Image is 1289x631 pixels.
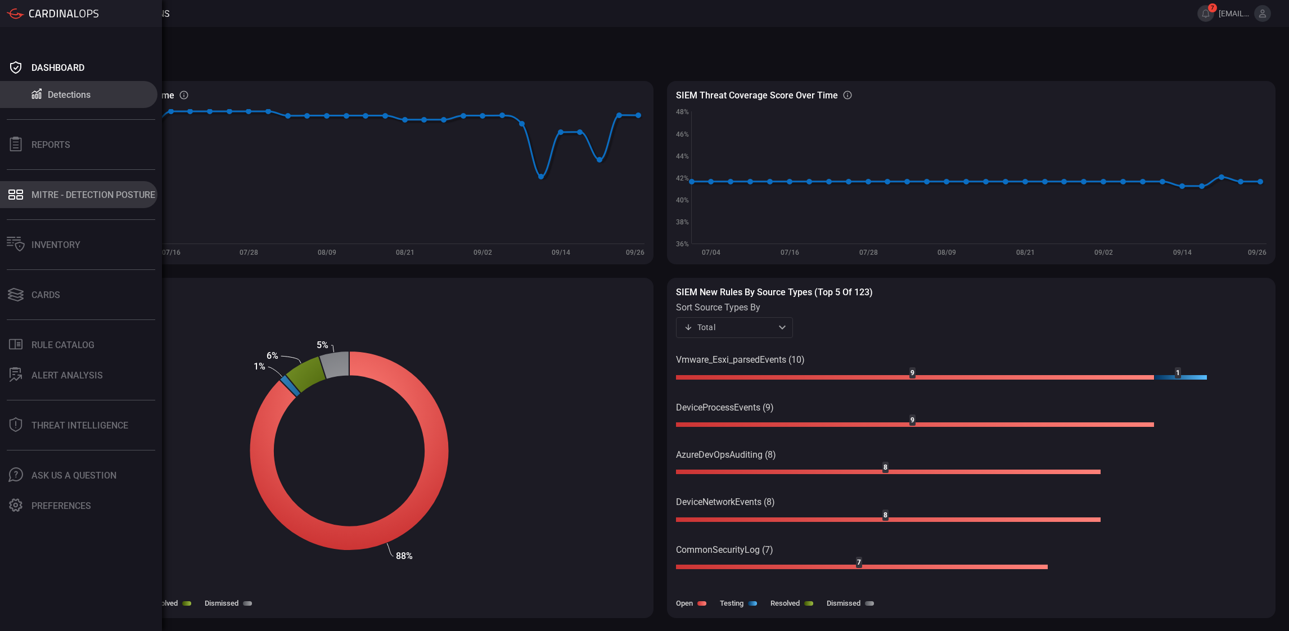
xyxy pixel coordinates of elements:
div: Inventory [31,240,80,250]
text: 44% [676,152,689,160]
text: 1 [1176,369,1180,377]
text: 40% [676,196,689,204]
label: Dismissed [205,599,238,607]
div: Ask Us A Question [31,470,116,481]
text: 1% [254,361,265,372]
text: 09/26 [1248,249,1267,256]
text: 9 [911,369,914,377]
text: 09/02 [474,249,492,256]
text: 46% [676,130,689,138]
span: [EMAIL_ADDRESS][DOMAIN_NAME] [1219,9,1250,18]
text: 07/16 [162,249,181,256]
label: Resolved [148,599,178,607]
text: 07/28 [859,249,878,256]
div: Preferences [31,501,91,511]
h3: SIEM New rules by source types (Top 5 of 123) [676,287,1267,298]
text: 07/16 [781,249,799,256]
div: Total [684,322,775,333]
text: 36% [676,240,689,248]
text: 7 [857,558,861,566]
div: Rule Catalog [31,340,94,350]
span: 7 [1208,3,1217,12]
div: Threat Intelligence [31,420,128,431]
text: 07/28 [240,249,258,256]
text: 08/09 [318,249,336,256]
text: 08/09 [938,249,956,256]
text: 8 [884,511,887,519]
text: 09/26 [626,249,644,256]
text: 09/14 [552,249,570,256]
text: AzureDevOpsAuditing (8) [676,449,776,460]
label: Dismissed [827,599,860,607]
text: CommonSecurityLog (7) [676,544,773,555]
text: 8 [884,463,887,471]
label: Open [676,599,693,607]
text: 88% [396,551,413,561]
label: sort source types by [676,302,793,313]
text: 48% [676,108,689,116]
label: Testing [720,599,743,607]
div: Reports [31,139,70,150]
div: ALERT ANALYSIS [31,370,103,381]
text: 42% [676,174,689,182]
text: 07/04 [702,249,720,256]
text: 08/21 [396,249,414,256]
div: Cards [31,290,60,300]
div: Dashboard [31,62,84,73]
text: 6% [267,350,278,361]
text: 5% [317,340,328,350]
text: 09/02 [1094,249,1113,256]
button: 7 [1197,5,1214,22]
div: MITRE - Detection Posture [31,190,155,200]
text: 38% [676,218,689,226]
text: 09/14 [1173,249,1192,256]
text: Vmware_Esxi_parsedEvents (10) [676,354,805,365]
text: 08/21 [1016,249,1035,256]
h3: SIEM Threat coverage score over time [676,90,838,101]
text: DeviceProcessEvents (9) [676,402,774,413]
label: Resolved [770,599,800,607]
text: 9 [911,416,914,424]
text: DeviceNetworkEvents (8) [676,497,775,507]
div: Detections [48,89,91,100]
